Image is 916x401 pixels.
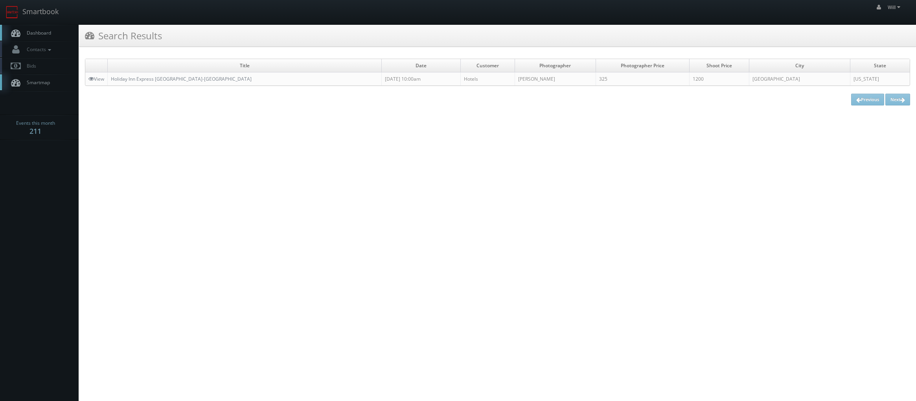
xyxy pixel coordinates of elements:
[689,72,749,86] td: 1200
[850,59,910,72] td: State
[515,59,596,72] td: Photographer
[850,72,910,86] td: [US_STATE]
[460,59,515,72] td: Customer
[749,59,850,72] td: City
[382,59,461,72] td: Date
[23,30,51,36] span: Dashboard
[23,63,36,69] span: Bids
[460,72,515,86] td: Hotels
[108,59,382,72] td: Title
[596,59,689,72] td: Photographer Price
[596,72,689,86] td: 325
[6,6,18,18] img: smartbook-logo.png
[85,29,162,43] h3: Search Results
[888,4,903,11] span: Will
[111,76,252,82] a: Holiday Inn Express [GEOGRAPHIC_DATA]-[GEOGRAPHIC_DATA]
[23,79,50,86] span: Smartmap
[16,119,55,127] span: Events this month
[29,126,41,136] strong: 211
[23,46,53,53] span: Contacts
[515,72,596,86] td: [PERSON_NAME]
[749,72,850,86] td: [GEOGRAPHIC_DATA]
[689,59,749,72] td: Shoot Price
[382,72,461,86] td: [DATE] 10:00am
[88,76,104,82] a: View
